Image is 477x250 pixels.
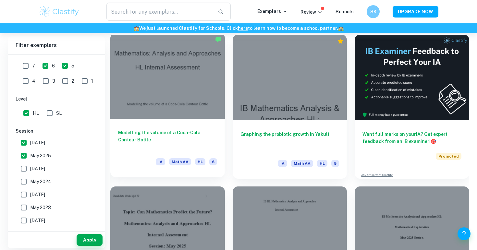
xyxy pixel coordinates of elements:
[367,5,380,18] button: SK
[71,62,74,69] span: 5
[361,173,393,177] a: Advertise with Clastify
[118,129,217,150] h6: Modelling the volume of a Coca-Cola Contour Bottle
[238,26,248,31] a: here
[291,160,313,167] span: Math AA
[32,77,35,85] span: 4
[30,152,51,159] span: May 2025
[30,139,45,146] span: [DATE]
[331,160,339,167] span: 5
[169,158,191,165] span: Math AA
[56,110,62,117] span: SL
[209,158,217,165] span: 6
[431,139,436,144] span: 🎯
[240,131,339,152] h6: Graphing the probiotic growth in Yakult.
[338,26,344,31] span: 🏫
[458,227,471,240] button: Help and Feedback
[355,35,469,120] img: Thumbnail
[30,178,51,185] span: May 2024
[33,110,39,117] span: HL
[30,191,45,198] span: [DATE]
[278,160,287,167] span: IA
[134,26,139,31] span: 🏫
[195,158,205,165] span: HL
[362,131,461,145] h6: Want full marks on your IA ? Get expert feedback from an IB examiner!
[355,35,469,179] a: Want full marks on yourIA? Get expert feedback from an IB examiner!PromotedAdvertise with Clastify
[39,5,80,18] img: Clastify logo
[52,62,55,69] span: 6
[156,158,165,165] span: IA
[16,95,97,102] h6: Level
[393,6,438,18] button: UPGRADE NOW
[215,36,222,43] img: Marked
[72,77,74,85] span: 2
[30,165,45,172] span: [DATE]
[337,38,344,44] div: Premium
[30,217,45,224] span: [DATE]
[32,62,35,69] span: 7
[1,25,476,32] h6: We just launched Clastify for Schools. Click to learn how to become a school partner.
[91,77,93,85] span: 1
[16,127,97,135] h6: Session
[300,8,323,16] p: Review
[8,36,105,54] h6: Filter exemplars
[52,77,55,85] span: 3
[77,234,103,246] button: Apply
[233,35,347,179] a: Graphing the probiotic growth in Yakult.IAMath AAHL5
[370,8,377,15] h6: SK
[110,35,225,179] a: Modelling the volume of a Coca-Cola Contour BottleIAMath AAHL6
[257,8,287,15] p: Exemplars
[106,3,213,21] input: Search for any exemplars...
[336,9,354,14] a: Schools
[317,160,327,167] span: HL
[436,153,461,160] span: Promoted
[30,204,51,211] span: May 2023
